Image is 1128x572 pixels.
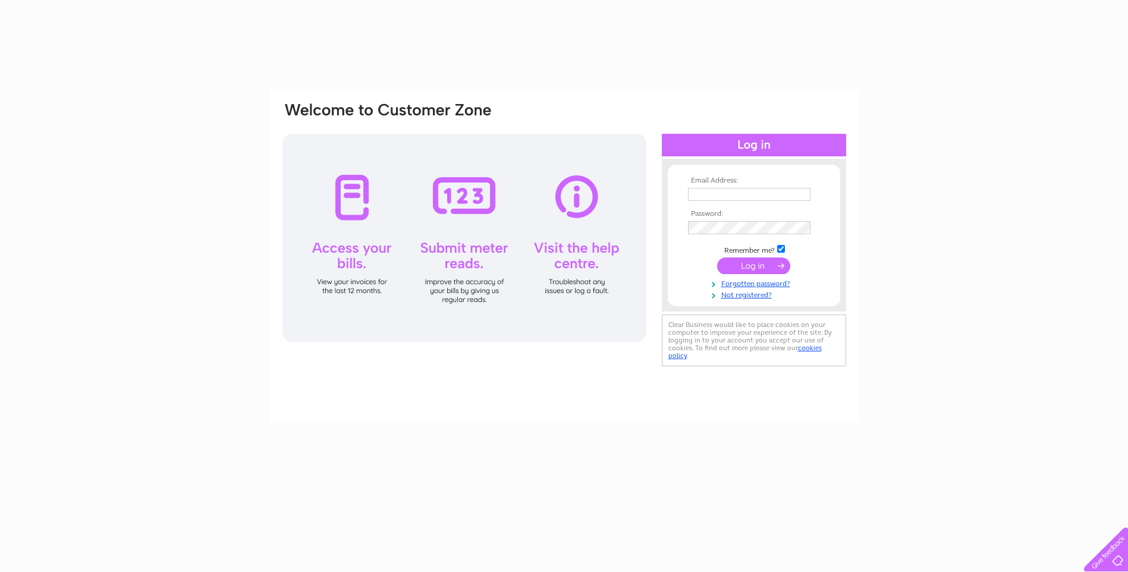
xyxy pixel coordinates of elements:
[662,315,846,366] div: Clear Business would like to place cookies on your computer to improve your experience of the sit...
[685,210,823,218] th: Password:
[717,257,790,274] input: Submit
[685,177,823,185] th: Email Address:
[685,243,823,255] td: Remember me?
[688,277,823,288] a: Forgotten password?
[688,288,823,300] a: Not registered?
[668,344,822,360] a: cookies policy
